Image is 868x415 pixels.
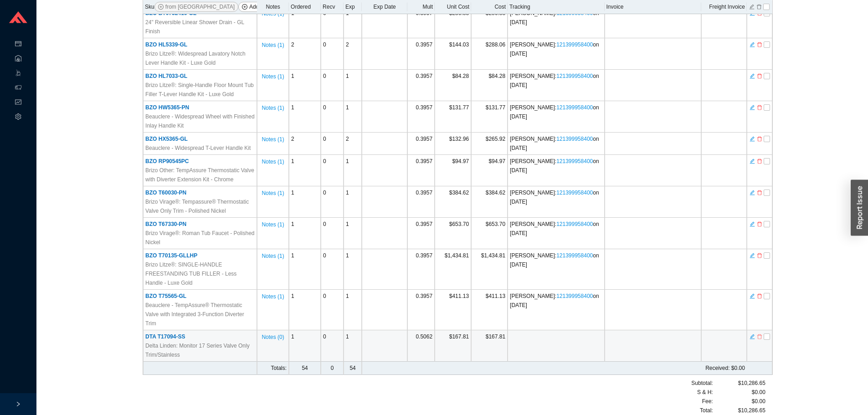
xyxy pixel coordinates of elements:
td: 0.3957 [407,133,435,155]
td: 1 [289,249,321,290]
button: edit [749,333,755,339]
button: Notes (1) [261,188,284,195]
span: Brizo Virage®: Roman Tub Faucet - Polished Nickel [145,229,255,247]
div: $10,286.65 [713,406,765,415]
span: delete [757,104,762,111]
button: delete [756,9,763,15]
span: plus-circle [242,4,247,10]
span: delete [757,190,762,196]
span: Notes ( 1 ) [262,251,284,261]
button: delete [756,157,763,164]
span: Subtotal: [691,379,713,388]
span: Brizo Litze®: SINGLE-HANDLE FREESTANDING TUB FILLER - Less Handle - Luxe Gold [145,260,255,287]
td: 0 [321,186,344,218]
td: $84.28 [471,70,508,101]
td: $411.13 [435,290,471,330]
span: Notes ( 1 ) [262,292,284,301]
td: 0.3957 [407,101,435,133]
td: 0 [321,101,344,133]
td: $286.88 [435,7,471,38]
span: delete [757,41,762,48]
span: BZO T67330-PN [145,221,186,227]
span: Notes ( 1 ) [262,157,284,166]
td: 0.3957 [407,155,435,186]
button: Notes (1) [261,72,284,78]
span: edit [750,158,755,164]
td: 1 [289,101,321,133]
button: Notes (1) [261,292,284,298]
button: edit [749,103,755,110]
span: DTA T17094-SS [145,333,185,340]
span: edit [750,252,755,259]
td: 1 [344,155,362,186]
td: $131.77 [471,101,508,133]
span: delete [757,293,762,299]
button: edit [749,9,755,15]
td: 1 [289,155,321,186]
span: Beauclere - Widespread Wheel with Finished Inlay Handle Kit [145,112,255,130]
a: 121399958400 [556,104,593,111]
div: $0.00 [713,388,765,397]
span: credit-card [15,37,21,52]
span: BZO HL7033-GL [145,73,187,79]
td: 0.3957 [407,38,435,70]
span: Brizo Other: TempAssure Thermostatic Valve with Diverter Extension Kit - Chrome [145,166,255,184]
td: 1 [344,218,362,249]
button: edit [749,292,755,298]
td: 0 [321,133,344,155]
span: [PERSON_NAME] : on [DATE] [510,221,599,236]
td: 1 [289,186,321,218]
span: edit [750,221,755,227]
span: Notes ( 1 ) [262,72,284,81]
span: BZO T75565-GL [145,293,186,299]
td: 54 [344,362,362,375]
td: 1 [344,186,362,218]
a: 121399958400 [556,221,593,227]
span: Notes ( 1 ) [262,41,284,50]
a: 121399958400 [556,41,593,48]
td: 0 [321,362,344,375]
span: Add Items [249,2,274,11]
span: [PERSON_NAME] : on [DATE] [510,293,599,308]
button: edit [749,41,755,47]
span: $0.00 [752,397,765,406]
td: 0.3957 [407,7,435,38]
td: $288.06 [471,38,508,70]
span: Notes ( 1 ) [262,189,284,198]
td: $144.03 [435,38,471,70]
td: 2 [344,133,362,155]
td: 1 [289,218,321,249]
td: $167.81 [471,330,508,362]
td: 0 [321,155,344,186]
button: delete [756,251,763,258]
td: 1 [289,70,321,101]
span: delete [757,73,762,79]
span: S & H: [697,388,713,397]
span: [PERSON_NAME] : on [DATE] [510,73,599,88]
td: $265.92 [471,133,508,155]
td: $94.97 [471,155,508,186]
span: BZO HW5365-PN [145,104,189,111]
span: 24" Reversible Linear Shower Drain - GL Finish [145,18,255,36]
td: 0.3957 [407,290,435,330]
div: Sku [145,2,255,12]
span: delete [757,221,762,227]
button: edit [749,3,755,9]
td: $411.13 [471,290,508,330]
button: edit [749,189,755,195]
td: 0 [321,7,344,38]
span: edit [750,73,755,79]
button: edit [749,251,755,258]
td: 0.3957 [407,70,435,101]
td: $94.97 [435,155,471,186]
span: delete [757,252,762,259]
button: Notes (1) [261,251,284,257]
span: Notes ( 1 ) [262,135,284,144]
td: $1,434.81 [435,249,471,290]
span: [PERSON_NAME] : on [DATE] [510,158,599,174]
td: 0 [321,249,344,290]
td: 54 [289,362,321,375]
td: 1 [344,249,362,290]
span: edit [750,293,755,299]
span: Totals: [271,365,287,371]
